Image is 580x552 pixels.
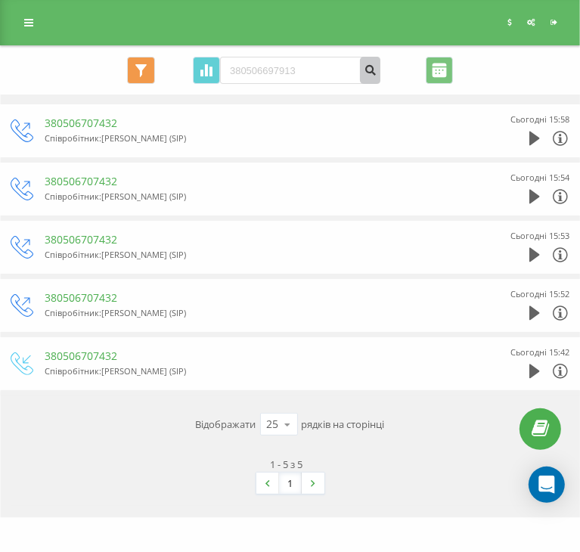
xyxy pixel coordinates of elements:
[267,417,279,432] div: 25
[196,417,256,432] span: Відображати
[45,349,117,363] a: 380506707432
[510,170,569,185] div: Сьогодні 15:54
[45,364,471,379] div: Співробітник : [PERSON_NAME] (SIP)
[510,345,569,360] div: Сьогодні 15:42
[45,189,471,204] div: Співробітник : [PERSON_NAME] (SIP)
[510,112,569,127] div: Сьогодні 15:58
[45,116,117,130] a: 380506707432
[529,467,565,503] div: Open Intercom Messenger
[45,131,471,146] div: Співробітник : [PERSON_NAME] (SIP)
[45,174,117,188] a: 380506707432
[510,287,569,302] div: Сьогодні 15:52
[45,290,117,305] a: 380506707432
[302,417,385,432] span: рядків на сторінці
[45,232,117,247] a: 380506707432
[270,457,302,472] div: 1 - 5 з 5
[279,473,302,494] a: 1
[45,305,471,321] div: Співробітник : [PERSON_NAME] (SIP)
[510,228,569,243] div: Сьогодні 15:53
[45,247,471,262] div: Співробітник : [PERSON_NAME] (SIP)
[220,57,380,84] input: Пошук за номером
